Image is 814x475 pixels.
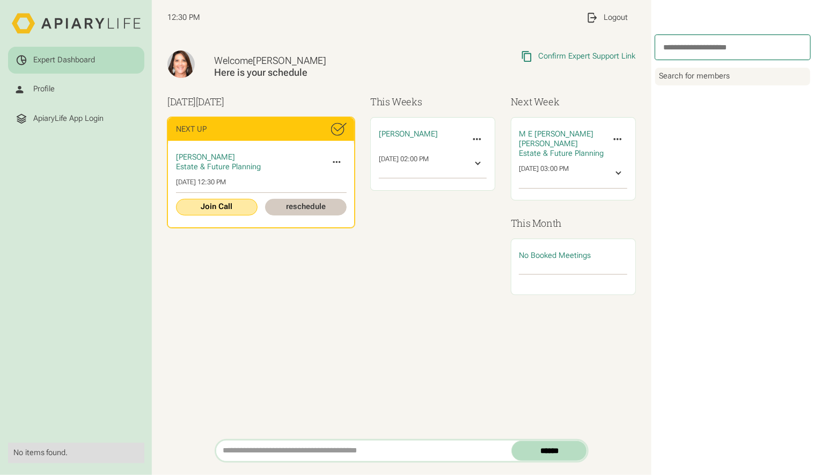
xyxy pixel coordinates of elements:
div: [DATE] 12:30 PM [176,178,347,186]
div: Expert Dashboard [33,55,95,65]
span: M E [PERSON_NAME] [PERSON_NAME] [519,129,593,148]
a: Expert Dashboard [8,47,144,74]
div: Welcome [215,55,423,67]
a: ApiaryLife App Login [8,105,144,132]
h3: This Month [511,216,636,231]
h3: This Weeks [370,95,495,109]
div: Search for members [655,68,810,85]
div: Here is your schedule [215,67,423,79]
div: Confirm Expert Support Link [539,52,636,61]
div: Logout [604,13,628,23]
div: ApiaryLife App Login [33,114,104,124]
span: [PERSON_NAME] [253,55,327,66]
div: [DATE] 03:00 PM [519,164,569,182]
a: reschedule [265,199,347,215]
a: Join Call [176,199,258,215]
h3: [DATE] [167,95,355,109]
div: Next Up [176,125,207,134]
a: Profile [8,76,144,103]
span: [PERSON_NAME] [379,129,438,139]
h3: Next Week [511,95,636,109]
span: 12:30 PM [167,13,200,23]
span: Estate & Future Planning [519,149,604,158]
span: [PERSON_NAME] [176,153,235,162]
span: Estate & Future Planning [176,162,261,171]
div: No items found. [13,448,139,458]
span: [DATE] [196,95,224,108]
a: Logout [578,4,636,31]
div: Profile [33,84,55,94]
span: No Booked Meetings [519,251,591,260]
div: [DATE] 02:00 PM [379,155,429,172]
